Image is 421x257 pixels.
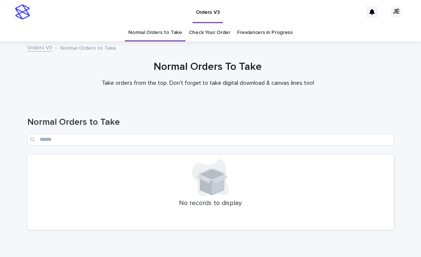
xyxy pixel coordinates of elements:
p: Take orders from the top. Don't forget to take digital download & canvas lines too! [58,80,357,87]
h1: Normal Orders To Take [25,61,391,74]
p: No records to display [32,199,389,208]
img: stacker-logo-s-only.png [15,4,30,19]
input: Search [27,134,394,146]
a: Check Your Order [189,24,230,41]
a: Normal Orders to Take [128,24,182,41]
p: Normal Orders to Take [60,43,116,52]
div: JE [390,6,402,18]
h1: Normal Orders to Take [27,117,394,128]
a: Freelancers in Progress [237,24,293,41]
a: Orders V3 [27,43,52,52]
